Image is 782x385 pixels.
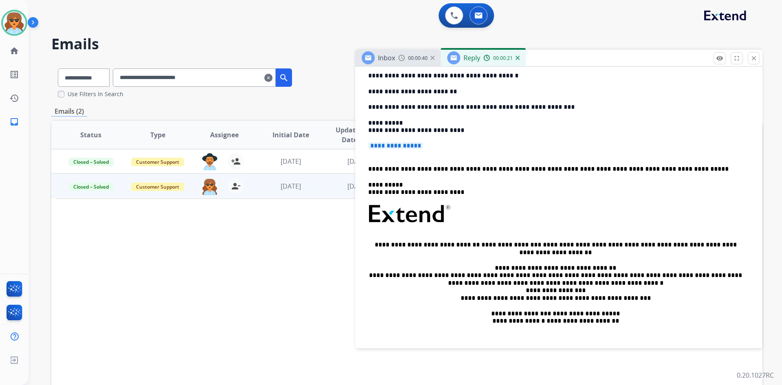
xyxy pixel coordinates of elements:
[331,125,368,145] span: Updated Date
[68,90,123,98] label: Use Filters In Search
[272,130,309,140] span: Initial Date
[150,130,165,140] span: Type
[737,370,774,380] p: 0.20.1027RC
[210,130,239,140] span: Assignee
[378,53,395,62] span: Inbox
[80,130,101,140] span: Status
[9,117,19,127] mat-icon: inbox
[281,157,301,166] span: [DATE]
[68,158,114,166] span: Closed – Solved
[279,73,289,83] mat-icon: search
[493,55,513,62] span: 00:00:21
[9,93,19,103] mat-icon: history
[750,55,758,62] mat-icon: close
[131,158,184,166] span: Customer Support
[51,36,762,52] h2: Emails
[264,73,272,83] mat-icon: clear
[231,156,241,166] mat-icon: person_add
[202,153,218,170] img: agent-avatar
[9,70,19,79] mat-icon: list_alt
[3,11,26,34] img: avatar
[202,178,218,195] img: agent-avatar
[408,55,428,62] span: 00:00:40
[281,182,301,191] span: [DATE]
[347,182,368,191] span: [DATE]
[51,106,87,117] p: Emails (2)
[347,157,368,166] span: [DATE]
[716,55,723,62] mat-icon: remove_red_eye
[463,53,480,62] span: Reply
[733,55,740,62] mat-icon: fullscreen
[131,183,184,191] span: Customer Support
[68,183,114,191] span: Closed – Solved
[231,181,241,191] mat-icon: person_remove
[9,46,19,56] mat-icon: home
